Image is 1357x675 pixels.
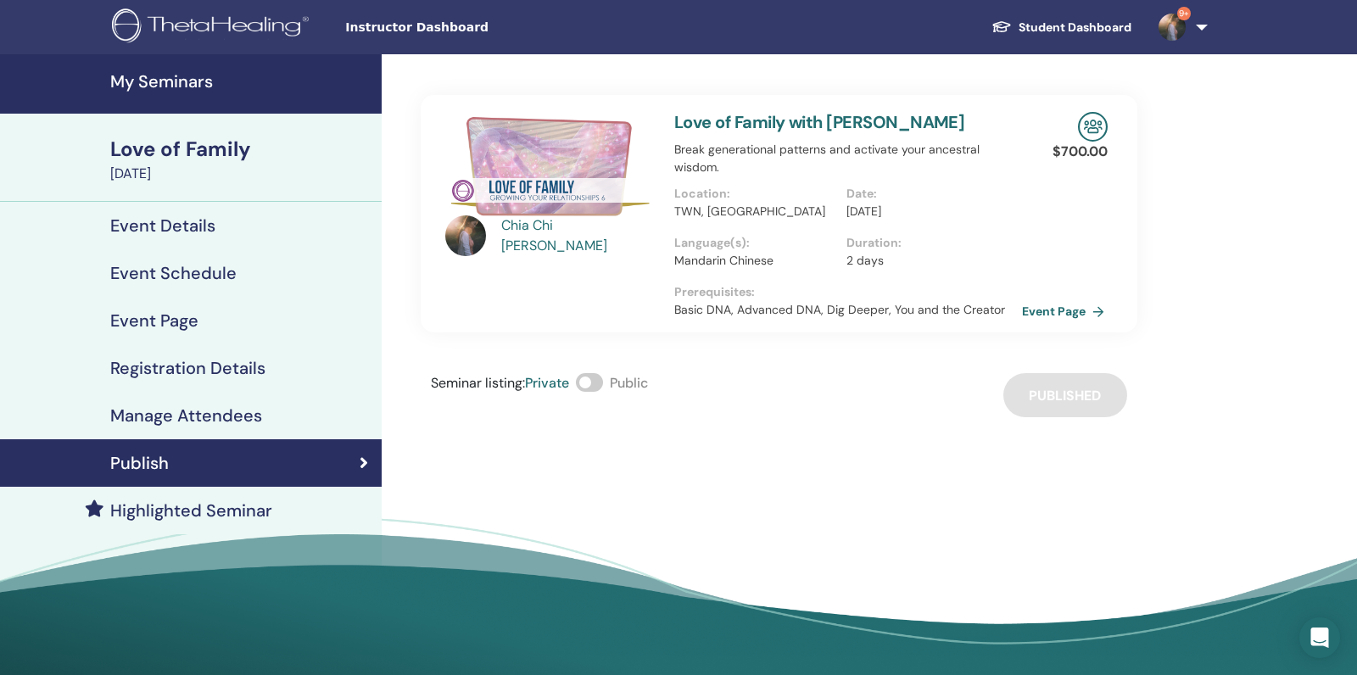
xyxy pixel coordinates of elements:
[674,252,836,270] p: Mandarin Chinese
[110,164,371,184] div: [DATE]
[110,405,262,426] h4: Manage Attendees
[674,301,1019,319] p: Basic DNA, Advanced DNA, Dig Deeper, You and the Creator
[1299,617,1340,658] div: Open Intercom Messenger
[846,252,1008,270] p: 2 days
[110,215,215,236] h4: Event Details
[674,234,836,252] p: Language(s) :
[345,19,600,36] span: Instructor Dashboard
[112,8,315,47] img: logo.png
[1078,112,1108,142] img: In-Person Seminar
[674,111,964,133] a: Love of Family with [PERSON_NAME]
[978,12,1145,43] a: Student Dashboard
[445,215,486,256] img: default.jpg
[846,203,1008,220] p: [DATE]
[610,374,648,392] span: Public
[110,71,371,92] h4: My Seminars
[110,263,237,283] h4: Event Schedule
[674,283,1019,301] p: Prerequisites :
[501,215,658,256] a: Chia Chi [PERSON_NAME]
[110,135,371,164] div: Love of Family
[110,500,272,521] h4: Highlighted Seminar
[846,185,1008,203] p: Date :
[110,358,265,378] h4: Registration Details
[1159,14,1186,41] img: default.jpg
[110,453,169,473] h4: Publish
[110,310,198,331] h4: Event Page
[1022,298,1111,324] a: Event Page
[525,374,569,392] span: Private
[674,185,836,203] p: Location :
[846,234,1008,252] p: Duration :
[674,203,836,220] p: TWN, [GEOGRAPHIC_DATA]
[100,135,382,184] a: Love of Family[DATE]
[1177,7,1191,20] span: 9+
[431,374,525,392] span: Seminar listing :
[445,112,654,220] img: Love of Family
[674,141,1019,176] p: Break generational patterns and activate your ancestral wisdom.
[991,20,1012,34] img: graduation-cap-white.svg
[1053,142,1108,162] p: $ 700.00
